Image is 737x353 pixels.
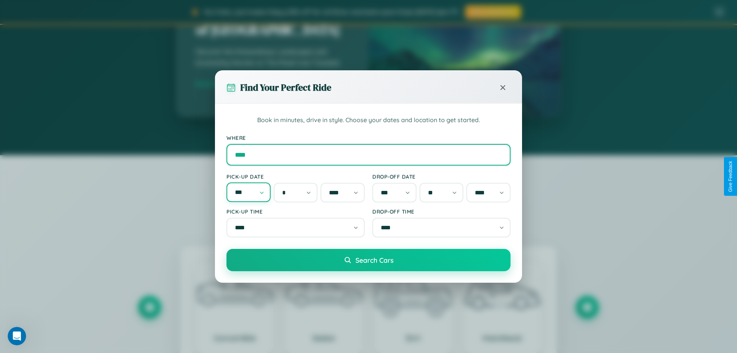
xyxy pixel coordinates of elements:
label: Drop-off Date [372,173,511,180]
p: Book in minutes, drive in style. Choose your dates and location to get started. [226,115,511,125]
label: Where [226,134,511,141]
label: Drop-off Time [372,208,511,215]
h3: Find Your Perfect Ride [240,81,331,94]
label: Pick-up Time [226,208,365,215]
button: Search Cars [226,249,511,271]
span: Search Cars [355,256,393,264]
label: Pick-up Date [226,173,365,180]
